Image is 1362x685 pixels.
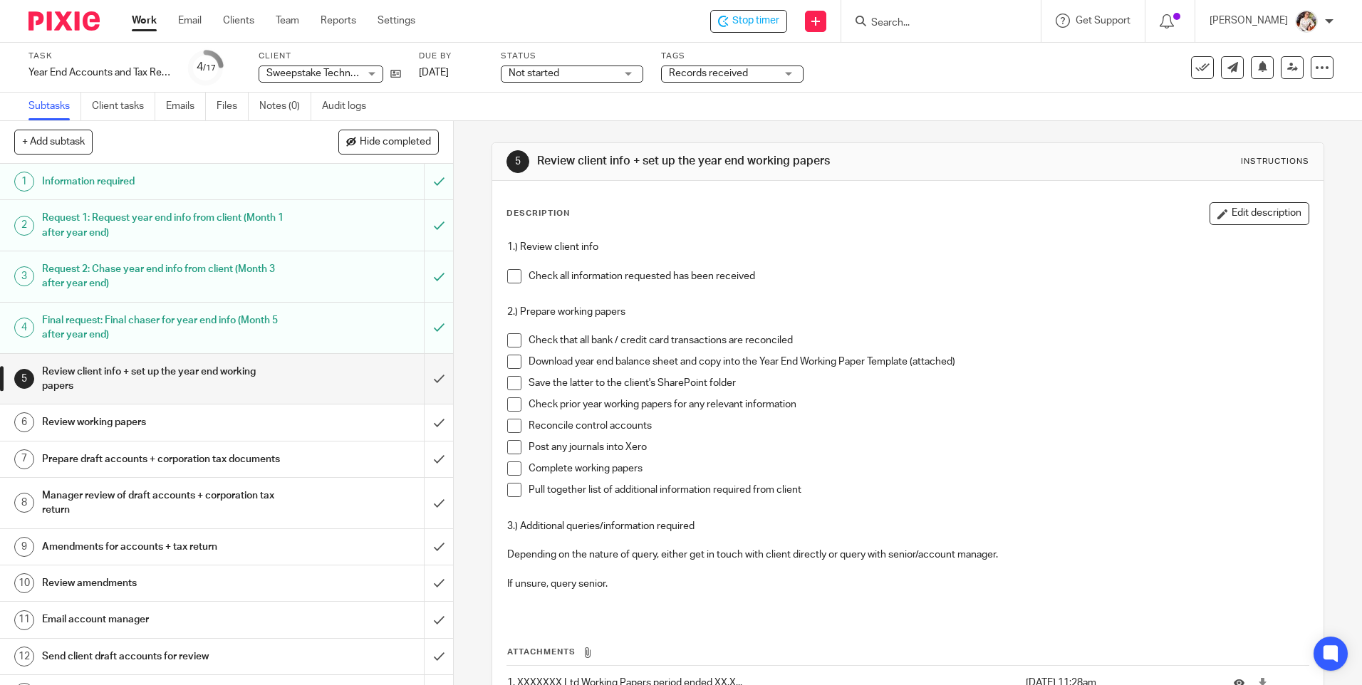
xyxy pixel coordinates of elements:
[506,150,529,173] div: 5
[529,376,1308,390] p: Save the latter to the client's SharePoint folder
[259,51,401,62] label: Client
[14,493,34,513] div: 8
[378,14,415,28] a: Settings
[507,305,1308,319] p: 2.) Prepare working papers
[42,572,287,594] h1: Review amendments
[529,269,1308,283] p: Check all information requested has been received
[14,266,34,286] div: 3
[732,14,779,28] span: Stop timer
[42,207,287,244] h1: Request 1: Request year end info from client (Month 1 after year end)
[507,240,1308,254] p: 1.) Review client info
[42,412,287,433] h1: Review working papers
[166,93,206,120] a: Emails
[501,51,643,62] label: Status
[321,14,356,28] a: Reports
[537,154,938,169] h1: Review client info + set up the year end working papers
[203,64,216,72] small: /17
[529,355,1308,369] p: Download year end balance sheet and copy into the Year End Working Paper Template (attached)
[14,647,34,666] div: 12
[266,68,418,78] span: Sweepstake Technologies Limited
[42,171,287,192] h1: Information required
[276,14,299,28] a: Team
[507,648,576,656] span: Attachments
[529,397,1308,412] p: Check prior year working papers for any relevant information
[217,93,249,120] a: Files
[28,66,171,80] div: Year End Accounts and Tax Return
[197,59,216,75] div: 4
[132,14,157,28] a: Work
[14,537,34,557] div: 9
[42,485,287,521] h1: Manager review of draft accounts + corporation tax return
[529,483,1308,497] p: Pull together list of additional information required from client
[28,93,81,120] a: Subtasks
[661,51,804,62] label: Tags
[14,573,34,593] div: 10
[14,610,34,630] div: 11
[529,440,1308,454] p: Post any journals into Xero
[42,449,287,470] h1: Prepare draft accounts + corporation tax documents
[178,14,202,28] a: Email
[360,137,431,148] span: Hide completed
[14,318,34,338] div: 4
[529,419,1308,433] p: Reconcile control accounts
[338,130,439,154] button: Hide completed
[14,369,34,389] div: 5
[506,208,570,219] p: Description
[259,93,311,120] a: Notes (0)
[870,17,998,30] input: Search
[1295,10,1318,33] img: Kayleigh%20Henson.jpeg
[1210,14,1288,28] p: [PERSON_NAME]
[710,10,787,33] div: Sweepstake Technologies Limited - Year End Accounts and Tax Return
[42,310,287,346] h1: Final request: Final chaser for year end info (Month 5 after year end)
[14,130,93,154] button: + Add subtask
[507,533,1308,563] p: Depending on the nature of query, either get in touch with client directly or query with senior/a...
[1210,202,1309,225] button: Edit description
[14,172,34,192] div: 1
[14,412,34,432] div: 6
[42,258,287,295] h1: Request 2: Chase year end info from client (Month 3 after year end)
[507,562,1308,591] p: If unsure, query senior.
[669,68,748,78] span: Records received
[42,646,287,667] h1: Send client draft accounts for review
[529,461,1308,476] p: Complete working papers
[14,449,34,469] div: 7
[42,609,287,630] h1: Email account manager
[14,216,34,236] div: 2
[28,51,171,62] label: Task
[28,11,100,31] img: Pixie
[1076,16,1130,26] span: Get Support
[42,361,287,397] h1: Review client info + set up the year end working papers
[322,93,377,120] a: Audit logs
[92,93,155,120] a: Client tasks
[419,68,449,78] span: [DATE]
[529,333,1308,347] p: Check that all bank / credit card transactions are reconciled
[507,519,1308,533] p: 3.) Additional queries/information required
[1241,156,1309,167] div: Instructions
[509,68,559,78] span: Not started
[223,14,254,28] a: Clients
[42,536,287,558] h1: Amendments for accounts + tax return
[419,51,483,62] label: Due by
